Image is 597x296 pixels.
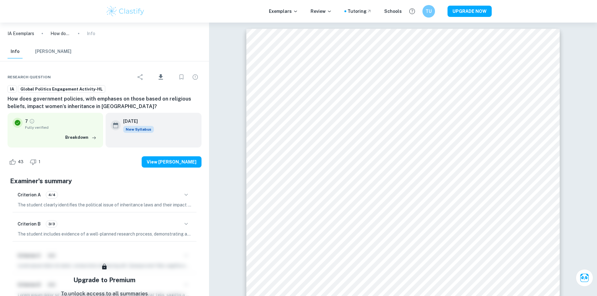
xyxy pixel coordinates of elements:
[448,6,492,17] button: UPGRADE NOW
[14,159,27,165] span: 43
[425,8,432,15] h6: TU
[50,30,71,37] p: How does government policies, with emphases on those based on religious beliefs, impact women’s i...
[73,275,135,285] h5: Upgrade to Premium
[348,8,372,15] a: Tutoring
[18,221,41,227] h6: Criterion B
[269,8,298,15] p: Exemplars
[123,126,154,133] span: New Syllabus
[384,8,402,15] a: Schools
[18,85,105,93] a: Global Politics Engagement Activity-HL
[46,192,58,198] span: 4/4
[8,30,34,37] a: IA Exemplars
[10,176,199,186] h5: Examiner's summary
[8,85,17,93] a: IA
[46,221,57,227] span: 3/3
[422,5,435,18] button: TU
[8,86,16,92] span: IA
[106,5,145,18] img: Clastify logo
[64,133,98,142] button: Breakdown
[134,71,147,83] div: Share
[175,71,188,83] div: Bookmark
[28,157,44,167] div: Dislike
[25,125,98,130] span: Fully verified
[407,6,417,17] button: Help and Feedback
[8,95,202,110] h6: How does government policies, with emphases on those based on religious beliefs, impact women’s i...
[18,201,191,208] p: The student clearly identifies the political issue of inheritance laws and their impact on women'...
[18,231,191,237] p: The student includes evidence of a well-planned research process, demonstrating a clear engagemen...
[25,118,28,125] p: 7
[8,157,27,167] div: Like
[148,69,174,85] div: Download
[311,8,332,15] p: Review
[8,45,23,59] button: Info
[35,45,71,59] button: [PERSON_NAME]
[18,191,41,198] h6: Criterion A
[35,159,44,165] span: 1
[123,118,149,125] h6: [DATE]
[18,86,105,92] span: Global Politics Engagement Activity-HL
[29,118,35,124] a: Grade fully verified
[576,269,593,287] button: Ask Clai
[87,30,95,37] p: Info
[123,126,154,133] div: Starting from the May 2026 session, the Global Politics Engagement Activity requirements have cha...
[142,156,202,168] button: View [PERSON_NAME]
[189,71,202,83] div: Report issue
[8,74,51,80] span: Research question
